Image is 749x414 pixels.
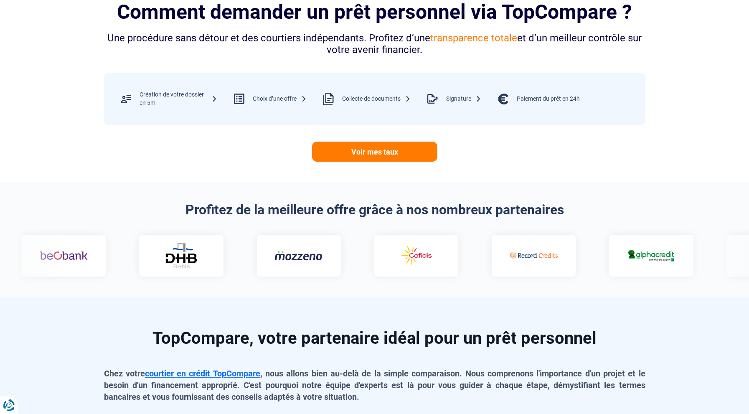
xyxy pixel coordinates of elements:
[342,95,411,103] div: Collecte de documents
[274,250,322,261] img: Mozzeno
[104,330,645,347] h2: TopCompare, votre partenaire idéal pour un prêt personnel
[104,0,645,23] h2: Comment demander un prêt personnel via TopCompare ?
[104,368,645,403] p: Chez votre , nous allons bien au-delà de la simple comparaison. Nous comprenons l'importance d'un...
[104,32,645,56] div: Une procédure sans détour et des courtiers indépendants. Profitez d’une et d’un meilleur contrôle...
[104,202,645,218] h2: Profitez de la meilleure offre grâce à nos nombreux partenaires
[446,95,481,103] div: Signature
[312,142,437,162] a: Voir mes taux
[145,368,260,378] a: courtier en crédit TopCompare
[430,32,517,44] span: transparence totale
[517,95,580,103] div: Paiement du prêt en 24h
[626,248,674,263] img: Alphacredit
[39,244,87,268] img: Beobank
[253,95,307,103] div: Choix d’une offre
[391,244,439,268] img: Cofidis
[509,244,557,268] img: Record credits
[164,243,197,268] img: DHB Bank
[140,91,217,107] div: Création de votre dossier en 5m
